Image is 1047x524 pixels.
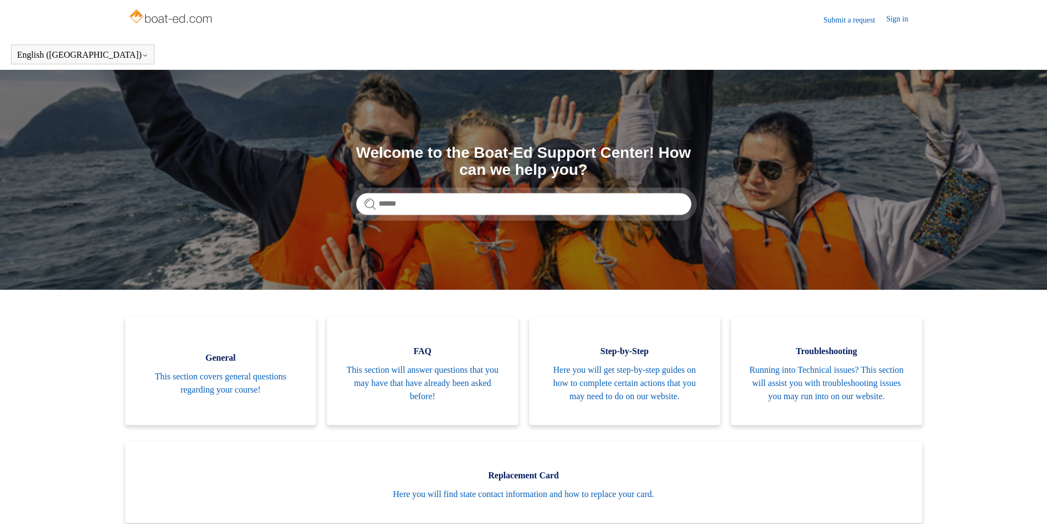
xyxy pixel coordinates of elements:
a: Submit a request [823,14,886,26]
span: This section will answer questions that you may have that have already been asked before! [344,363,502,403]
span: Troubleshooting [747,345,906,358]
a: Troubleshooting Running into Technical issues? This section will assist you with troubleshooting ... [731,317,922,425]
a: General This section covers general questions regarding your course! [125,317,317,425]
span: This section covers general questions regarding your course! [142,370,300,396]
span: Replacement Card [142,469,906,482]
span: FAQ [344,345,502,358]
a: Replacement Card Here you will find state contact information and how to replace your card. [125,442,922,523]
a: Step-by-Step Here you will get step-by-step guides on how to complete certain actions that you ma... [529,317,721,425]
a: FAQ This section will answer questions that you may have that have already been asked before! [327,317,518,425]
span: Here you will find state contact information and how to replace your card. [142,488,906,501]
img: Boat-Ed Help Center home page [128,7,215,29]
span: Step-by-Step [546,345,704,358]
span: Running into Technical issues? This section will assist you with troubleshooting issues you may r... [747,363,906,403]
span: General [142,351,300,365]
button: English ([GEOGRAPHIC_DATA]) [17,50,148,60]
span: Here you will get step-by-step guides on how to complete certain actions that you may need to do ... [546,363,704,403]
h1: Welcome to the Boat-Ed Support Center! How can we help you? [356,145,691,179]
div: Chat Support [976,487,1039,516]
input: Search [356,193,691,215]
a: Sign in [886,13,919,26]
